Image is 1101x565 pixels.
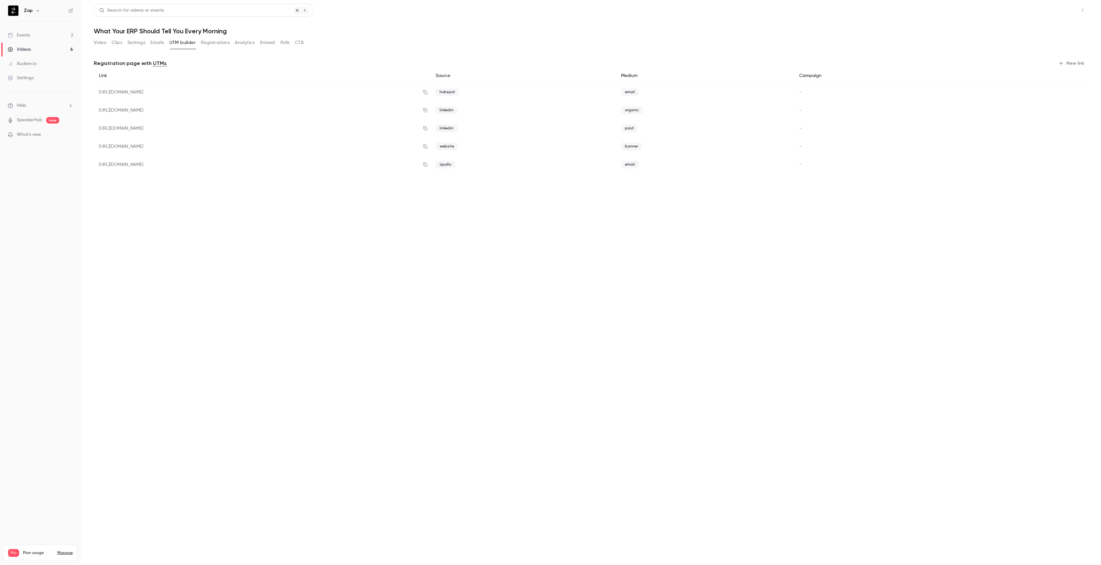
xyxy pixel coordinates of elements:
button: UTM builder [169,38,196,48]
h6: Zap [24,7,33,14]
div: Medium [616,69,794,83]
span: email [621,88,639,96]
h1: What Your ERP Should Tell You Every Morning [94,27,1088,35]
button: Polls [280,38,290,48]
span: - [799,126,801,131]
div: Settings [8,75,34,81]
p: Registration page with [94,60,167,67]
span: Pro [8,549,19,557]
span: apollo [436,161,455,168]
div: Campaign [794,69,974,83]
div: [URL][DOMAIN_NAME] [94,83,431,102]
a: Manage [57,550,73,556]
button: Video [94,38,106,48]
button: Embed [260,38,275,48]
span: banner [621,143,642,150]
div: Link [94,69,431,83]
a: SpeakerHub [17,117,42,124]
button: CTA [295,38,304,48]
span: organic [621,106,643,114]
span: Plan usage [23,550,53,556]
span: - [799,144,801,149]
button: New link [1056,58,1088,69]
div: [URL][DOMAIN_NAME] [94,137,431,156]
span: linkedin [436,125,457,132]
span: - [799,108,801,113]
span: What's new [17,131,41,138]
div: Audience [8,60,37,67]
button: Settings [127,38,145,48]
a: UTMs [153,60,167,67]
img: Zap [8,5,18,16]
div: Search for videos or events [99,7,164,14]
span: - [799,162,801,167]
span: linkedin [436,106,457,114]
span: paid [621,125,638,132]
div: Videos [8,46,31,53]
button: Share [1047,4,1073,17]
button: Top Bar Actions [1078,5,1088,16]
button: Analytics [235,38,255,48]
span: website [436,143,458,150]
iframe: Noticeable Trigger [65,132,73,138]
li: help-dropdown-opener [8,102,73,109]
div: [URL][DOMAIN_NAME] [94,101,431,119]
span: Help [17,102,26,109]
button: Emails [150,38,164,48]
div: Source [431,69,616,83]
span: hubspot [436,88,459,96]
div: Events [8,32,30,38]
span: email [621,161,639,168]
button: Registrations [201,38,230,48]
div: [URL][DOMAIN_NAME] [94,156,431,174]
span: new [46,117,59,124]
span: - [799,90,801,94]
div: [URL][DOMAIN_NAME] [94,119,431,137]
button: Clips [112,38,122,48]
